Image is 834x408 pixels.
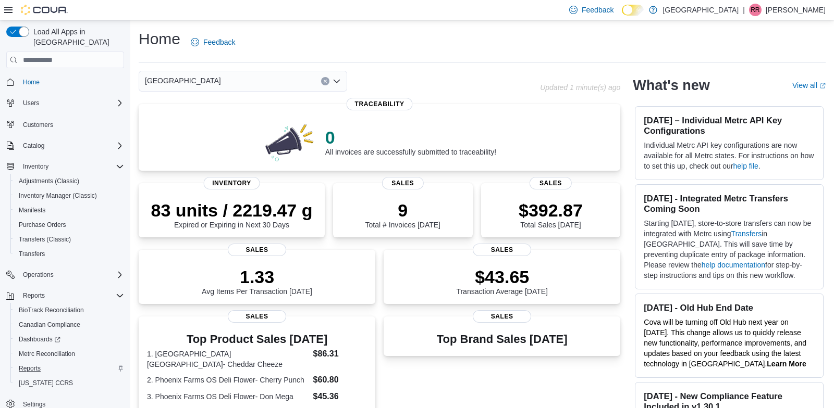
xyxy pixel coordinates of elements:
[473,310,531,323] span: Sales
[382,177,424,189] span: Sales
[10,188,128,203] button: Inventory Manager (Classic)
[23,78,40,86] span: Home
[333,77,341,85] button: Open list of options
[10,317,128,332] button: Canadian Compliance
[10,361,128,376] button: Reports
[23,99,39,107] span: Users
[204,177,260,189] span: Inventory
[19,321,80,329] span: Canadian Compliance
[519,200,583,221] p: $392.87
[19,250,45,258] span: Transfers
[23,162,48,171] span: Inventory
[10,347,128,361] button: Metrc Reconciliation
[540,83,620,92] p: Updated 1 minute(s) ago
[456,266,548,287] p: $43.65
[644,318,806,368] span: Cova will be turning off Old Hub next year on [DATE]. This change allows us to quickly release ne...
[10,332,128,347] a: Dashboards
[187,32,239,53] a: Feedback
[2,117,128,132] button: Customers
[19,379,73,387] span: [US_STATE] CCRS
[15,377,77,389] a: [US_STATE] CCRS
[313,348,367,360] dd: $86.31
[313,390,367,403] dd: $45.36
[19,160,124,173] span: Inventory
[644,218,815,280] p: Starting [DATE], store-to-store transfers can now be integrated with Metrc using in [GEOGRAPHIC_D...
[2,267,128,282] button: Operations
[147,375,309,385] dt: 2. Phoenix Farms OS Deli Flower- Cherry Punch
[147,333,367,346] h3: Top Product Sales [DATE]
[733,162,758,170] a: help file
[2,288,128,303] button: Reports
[19,97,43,109] button: Users
[644,115,815,136] h3: [DATE] – Individual Metrc API Key Configurations
[15,204,50,216] a: Manifests
[19,306,84,314] span: BioTrack Reconciliation
[19,335,60,343] span: Dashboards
[743,4,745,16] p: |
[15,189,124,202] span: Inventory Manager (Classic)
[19,235,71,244] span: Transfers (Classic)
[15,362,124,375] span: Reports
[15,233,75,246] a: Transfers (Classic)
[2,74,128,90] button: Home
[15,175,83,187] a: Adjustments (Classic)
[19,119,57,131] a: Customers
[203,37,235,47] span: Feedback
[15,348,124,360] span: Metrc Reconciliation
[633,77,709,94] h2: What's new
[365,200,440,221] p: 9
[10,218,128,232] button: Purchase Orders
[530,177,571,189] span: Sales
[15,219,70,231] a: Purchase Orders
[263,121,317,162] img: 0
[21,5,68,15] img: Cova
[23,271,54,279] span: Operations
[2,159,128,174] button: Inventory
[19,97,124,109] span: Users
[10,303,128,317] button: BioTrack Reconciliation
[456,266,548,296] div: Transaction Average [DATE]
[15,248,124,260] span: Transfers
[663,4,739,16] p: [GEOGRAPHIC_DATA]
[767,360,806,368] a: Learn More
[325,127,496,156] div: All invoices are successfully submitted to traceability!
[15,219,124,231] span: Purchase Orders
[10,247,128,261] button: Transfers
[147,391,309,402] dt: 3. Phoenix Farms OS Deli Flower- Don Mega
[10,232,128,247] button: Transfers (Classic)
[19,269,58,281] button: Operations
[582,5,614,15] span: Feedback
[15,204,124,216] span: Manifests
[325,127,496,148] p: 0
[19,289,49,302] button: Reports
[19,75,124,88] span: Home
[766,4,826,16] p: [PERSON_NAME]
[19,221,66,229] span: Purchase Orders
[819,83,826,89] svg: External link
[19,160,53,173] button: Inventory
[23,291,45,300] span: Reports
[139,29,180,49] h1: Home
[15,189,101,202] a: Inventory Manager (Classic)
[15,233,124,246] span: Transfers (Classic)
[147,349,309,369] dt: 1. [GEOGRAPHIC_DATA] [GEOGRAPHIC_DATA]- Cheddar Cheeze
[15,248,49,260] a: Transfers
[202,266,312,296] div: Avg Items Per Transaction [DATE]
[15,348,79,360] a: Metrc Reconciliation
[644,193,815,214] h3: [DATE] - Integrated Metrc Transfers Coming Soon
[15,175,124,187] span: Adjustments (Classic)
[228,310,286,323] span: Sales
[23,142,44,150] span: Catalog
[19,364,41,373] span: Reports
[321,77,329,85] button: Clear input
[2,138,128,153] button: Catalog
[19,289,124,302] span: Reports
[731,229,762,238] a: Transfers
[19,139,48,152] button: Catalog
[749,4,762,16] div: Ruben Romero
[792,81,826,90] a: View allExternal link
[19,350,75,358] span: Metrc Reconciliation
[15,333,65,346] a: Dashboards
[29,27,124,47] span: Load All Apps in [GEOGRAPHIC_DATA]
